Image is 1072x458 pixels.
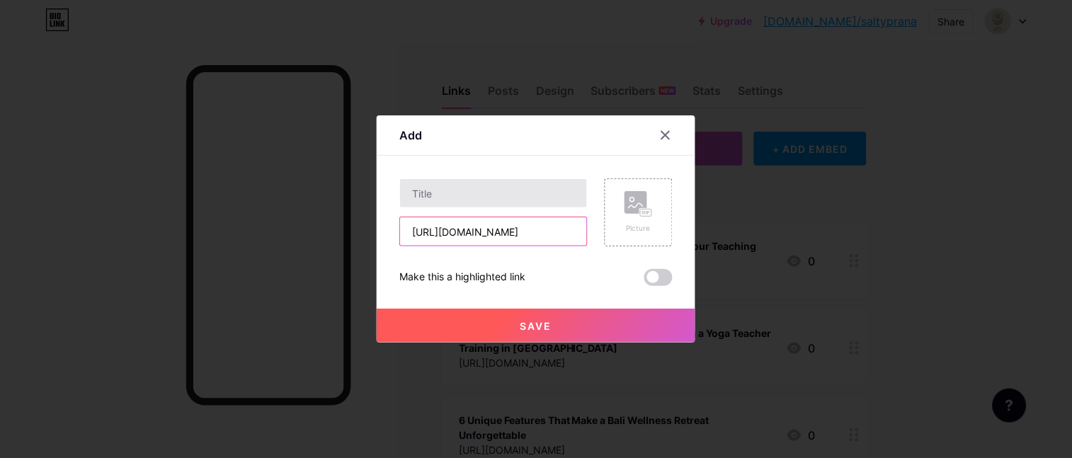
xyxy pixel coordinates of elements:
[377,309,695,343] button: Save
[400,217,587,246] input: URL
[520,320,552,332] span: Save
[400,179,587,207] input: Title
[625,223,653,234] div: Picture
[399,127,422,144] div: Add
[399,269,525,286] div: Make this a highlighted link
